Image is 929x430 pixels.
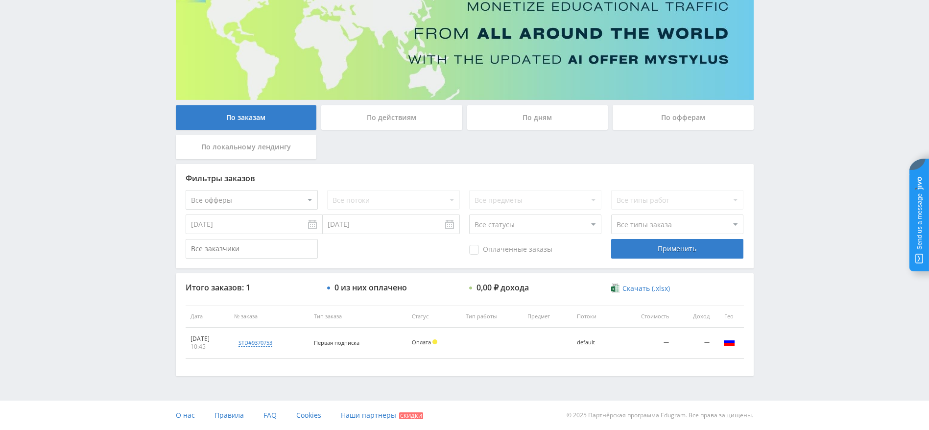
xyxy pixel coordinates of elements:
th: Тип работы [461,306,523,328]
input: Все заказчики [186,239,318,259]
div: [DATE] [191,335,225,343]
span: Оплата [412,338,431,346]
div: 10:45 [191,343,225,351]
span: Скачать (.xlsx) [622,285,670,292]
img: xlsx [611,283,619,293]
a: Наши партнеры Скидки [341,401,423,430]
th: № заказа [229,306,309,328]
a: FAQ [263,401,277,430]
div: 0,00 ₽ дохода [476,283,529,292]
div: По дням [467,105,608,130]
a: О нас [176,401,195,430]
th: Потоки [572,306,617,328]
span: Правила [214,410,244,420]
div: © 2025 Партнёрская программа Edugram. Все права защищены. [469,401,753,430]
th: Стоимость [617,306,674,328]
span: Cookies [296,410,321,420]
div: По заказам [176,105,317,130]
span: Скидки [399,412,423,419]
td: — [617,328,674,358]
span: Оплаченные заказы [469,245,552,255]
th: Предмет [523,306,572,328]
div: Применить [611,239,743,259]
div: По офферам [613,105,754,130]
a: Скачать (.xlsx) [611,284,670,293]
span: FAQ [263,410,277,420]
td: — [674,328,714,358]
div: std#9370753 [238,339,272,347]
th: Дата [186,306,230,328]
img: rus.png [723,336,735,348]
span: Холд [432,339,437,344]
th: Тип заказа [309,306,407,328]
span: Наши партнеры [341,410,396,420]
a: Правила [214,401,244,430]
div: Фильтры заказов [186,174,744,183]
div: Итого заказов: 1 [186,283,318,292]
div: default [577,339,612,346]
div: 0 из них оплачено [334,283,407,292]
div: По локальному лендингу [176,135,317,159]
a: Cookies [296,401,321,430]
div: По действиям [321,105,462,130]
span: Первая подписка [314,339,359,346]
th: Доход [674,306,714,328]
span: О нас [176,410,195,420]
th: Статус [407,306,461,328]
th: Гео [715,306,744,328]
